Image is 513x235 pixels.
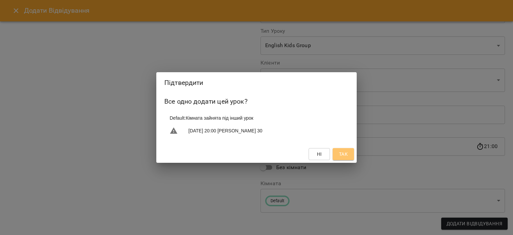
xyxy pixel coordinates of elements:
[164,124,349,137] li: [DATE] 20:00 [PERSON_NAME] 30
[164,96,349,107] h6: Все одно додати цей урок?
[164,112,349,124] li: Default : Кімната зайнята під інший урок
[339,150,348,158] span: Так
[164,78,349,88] h2: Підтвердити
[317,150,322,158] span: Ні
[309,148,330,160] button: Ні
[333,148,354,160] button: Так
